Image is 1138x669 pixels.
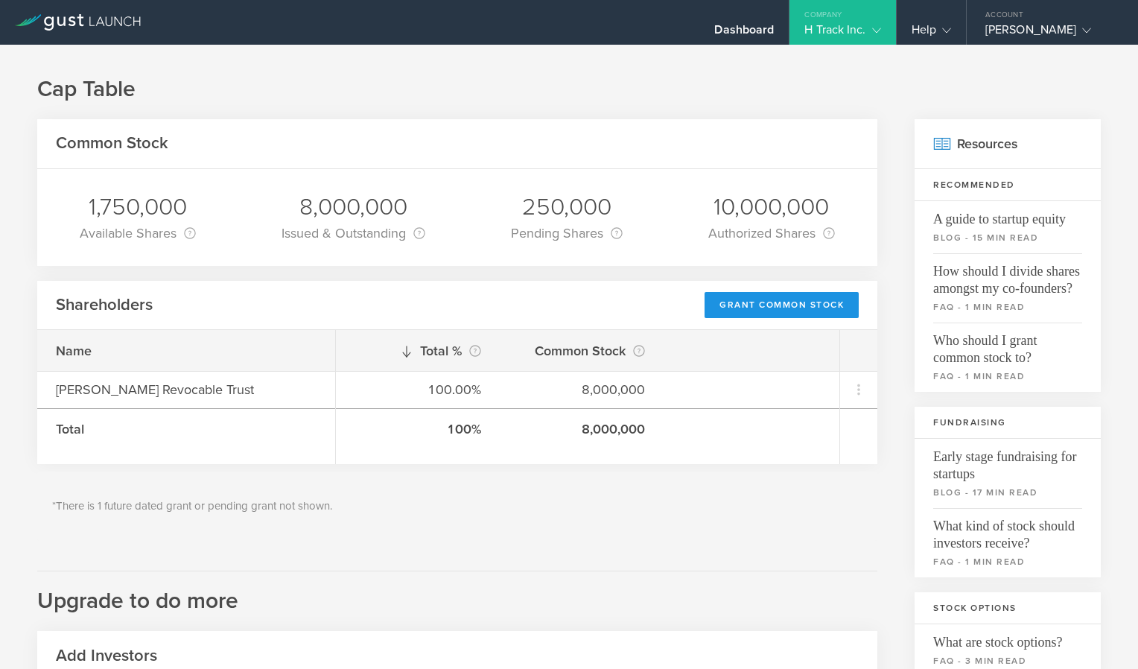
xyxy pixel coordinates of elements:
a: What kind of stock should investors receive?faq - 1 min read [915,508,1101,577]
span: Early stage fundraising for startups [933,439,1082,483]
div: 100% [355,419,481,439]
div: Help [912,22,951,45]
div: Issued & Outstanding [282,223,425,244]
h1: Cap Table [37,74,1101,104]
div: Available Shares [80,223,196,244]
div: 8,000,000 [518,419,645,439]
div: [PERSON_NAME] Revocable Trust [56,380,317,399]
span: What kind of stock should investors receive? [933,508,1082,552]
small: faq - 1 min read [933,370,1082,383]
iframe: Chat Widget [1064,597,1138,669]
span: What are stock options? [933,624,1082,651]
h3: Stock Options [915,592,1101,624]
div: Common Stock [518,340,645,361]
a: A guide to startup equityblog - 15 min read [915,201,1101,253]
div: 8,000,000 [282,191,425,223]
div: 250,000 [511,191,623,223]
h2: Common Stock [56,133,168,154]
a: Who should I grant common stock to?faq - 1 min read [915,323,1101,392]
span: How should I divide shares amongst my co-founders? [933,253,1082,297]
div: Total [56,419,317,439]
small: faq - 3 min read [933,654,1082,668]
a: Early stage fundraising for startupsblog - 17 min read [915,439,1101,508]
h2: Shareholders [56,294,153,316]
div: Grant Common Stock [705,292,859,318]
span: A guide to startup equity [933,201,1082,228]
div: Pending Shares [511,223,623,244]
div: Dashboard [714,22,774,45]
h3: Recommended [915,169,1101,201]
div: [PERSON_NAME] [985,22,1112,45]
div: 8,000,000 [518,380,645,399]
div: Name [56,341,317,361]
small: blog - 17 min read [933,486,1082,499]
div: H Track Inc. [804,22,880,45]
a: How should I divide shares amongst my co-founders?faq - 1 min read [915,253,1101,323]
div: 1,750,000 [80,191,196,223]
div: 100.00% [355,380,481,399]
h2: Resources [915,119,1101,169]
div: Total % [355,340,481,361]
h3: Fundraising [915,407,1101,439]
small: faq - 1 min read [933,300,1082,314]
small: faq - 1 min read [933,555,1082,568]
div: Authorized Shares [708,223,835,244]
span: Who should I grant common stock to? [933,323,1082,367]
h2: Upgrade to do more [37,571,877,616]
div: 10,000,000 [708,191,835,223]
small: blog - 15 min read [933,231,1082,244]
p: *There is 1 future dated grant or pending grant not shown. [52,498,862,515]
